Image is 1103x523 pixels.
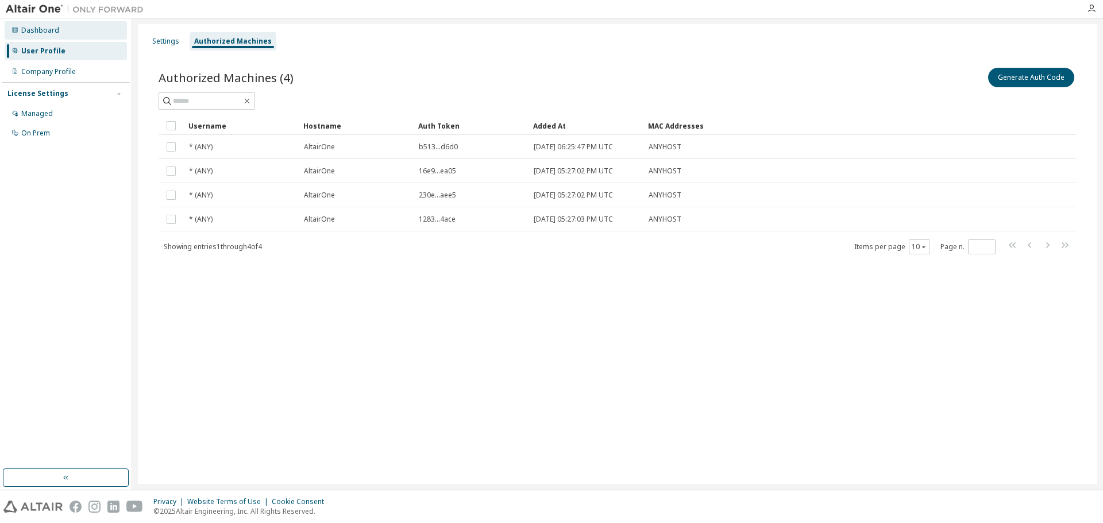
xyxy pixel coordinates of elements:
[7,89,68,98] div: License Settings
[534,215,613,224] span: [DATE] 05:27:03 PM UTC
[534,142,613,152] span: [DATE] 06:25:47 PM UTC
[272,497,331,506] div: Cookie Consent
[153,497,187,506] div: Privacy
[418,117,524,135] div: Auth Token
[153,506,331,516] p: © 2025 Altair Engineering, Inc. All Rights Reserved.
[152,37,179,46] div: Settings
[189,191,213,200] span: * (ANY)
[988,68,1074,87] button: Generate Auth Code
[649,191,681,200] span: ANYHOST
[126,501,143,513] img: youtube.svg
[304,166,335,176] span: AltairOne
[3,501,63,513] img: altair_logo.svg
[419,166,456,176] span: 16e9...ea05
[303,117,409,135] div: Hostname
[159,69,294,86] span: Authorized Machines (4)
[189,166,213,176] span: * (ANY)
[304,142,335,152] span: AltairOne
[21,109,53,118] div: Managed
[88,501,101,513] img: instagram.svg
[940,239,996,254] span: Page n.
[534,191,613,200] span: [DATE] 05:27:02 PM UTC
[419,191,456,200] span: 230e...aee5
[649,142,681,152] span: ANYHOST
[304,191,335,200] span: AltairOne
[194,37,272,46] div: Authorized Machines
[189,142,213,152] span: * (ANY)
[188,117,294,135] div: Username
[164,242,262,251] span: Showing entries 1 through 4 of 4
[21,129,50,138] div: On Prem
[419,142,458,152] span: b513...d6d0
[419,215,456,224] span: 1283...4ace
[70,501,82,513] img: facebook.svg
[533,117,639,135] div: Added At
[21,47,65,56] div: User Profile
[189,215,213,224] span: * (ANY)
[534,166,613,176] span: [DATE] 05:27:02 PM UTC
[648,117,956,135] div: MAC Addresses
[649,215,681,224] span: ANYHOST
[304,215,335,224] span: AltairOne
[649,166,681,176] span: ANYHOST
[107,501,119,513] img: linkedin.svg
[187,497,272,506] div: Website Terms of Use
[854,239,930,254] span: Items per page
[21,67,76,76] div: Company Profile
[912,242,927,251] button: 10
[6,3,149,15] img: Altair One
[21,26,59,35] div: Dashboard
